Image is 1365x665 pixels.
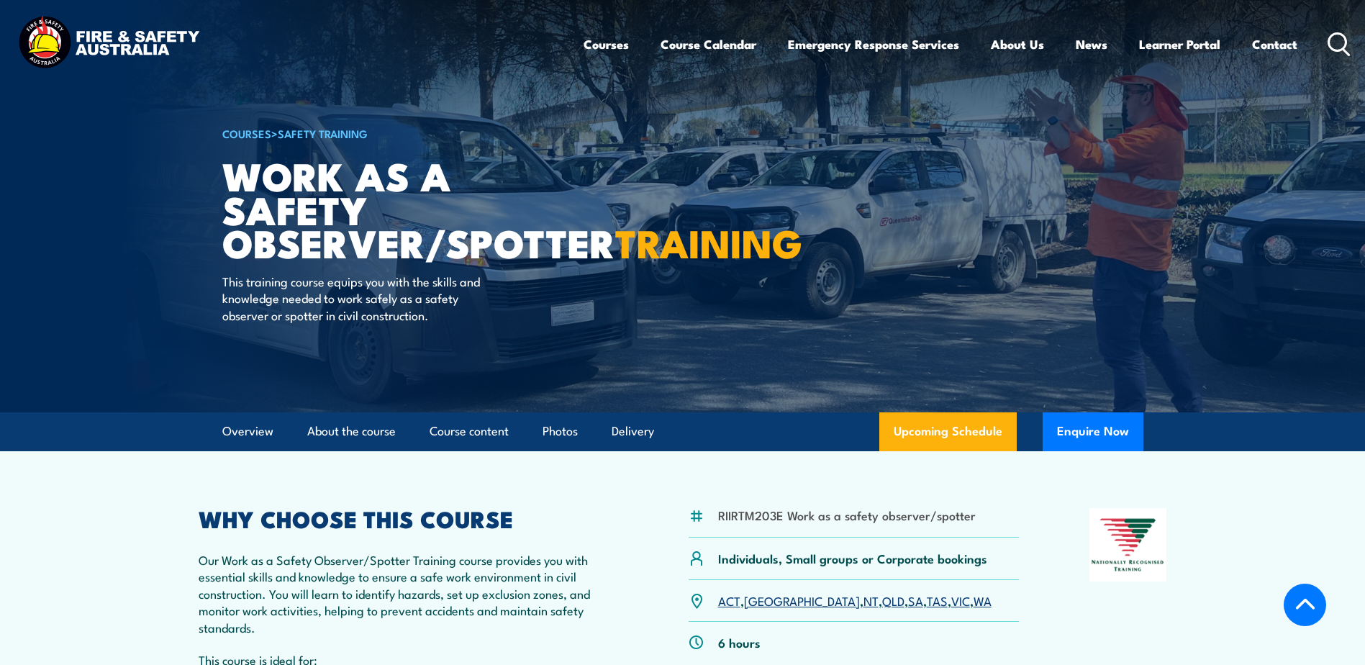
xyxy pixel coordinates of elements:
[661,25,756,63] a: Course Calendar
[1089,508,1167,582] img: Nationally Recognised Training logo.
[863,592,879,609] a: NT
[744,592,860,609] a: [GEOGRAPHIC_DATA]
[278,125,368,141] a: Safety Training
[307,412,396,451] a: About the course
[927,592,948,609] a: TAS
[788,25,959,63] a: Emergency Response Services
[879,412,1017,451] a: Upcoming Schedule
[199,508,619,528] h2: WHY CHOOSE THIS COURSE
[222,158,578,259] h1: Work as a Safety Observer/Spotter
[974,592,992,609] a: WA
[430,412,509,451] a: Course content
[543,412,578,451] a: Photos
[222,125,271,141] a: COURSES
[1076,25,1107,63] a: News
[222,125,578,142] h6: >
[1252,25,1297,63] a: Contact
[991,25,1044,63] a: About Us
[199,551,619,635] p: Our Work as a Safety Observer/Spotter Training course provides you with essential skills and know...
[222,273,485,323] p: This training course equips you with the skills and knowledge needed to work safely as a safety o...
[718,592,992,609] p: , , , , , , ,
[718,507,976,523] li: RIIRTM203E Work as a safety observer/spotter
[908,592,923,609] a: SA
[951,592,970,609] a: VIC
[615,212,802,271] strong: TRAINING
[882,592,904,609] a: QLD
[718,550,987,566] p: Individuals, Small groups or Corporate bookings
[1043,412,1143,451] button: Enquire Now
[612,412,654,451] a: Delivery
[718,634,761,651] p: 6 hours
[584,25,629,63] a: Courses
[718,592,740,609] a: ACT
[1139,25,1220,63] a: Learner Portal
[222,412,273,451] a: Overview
